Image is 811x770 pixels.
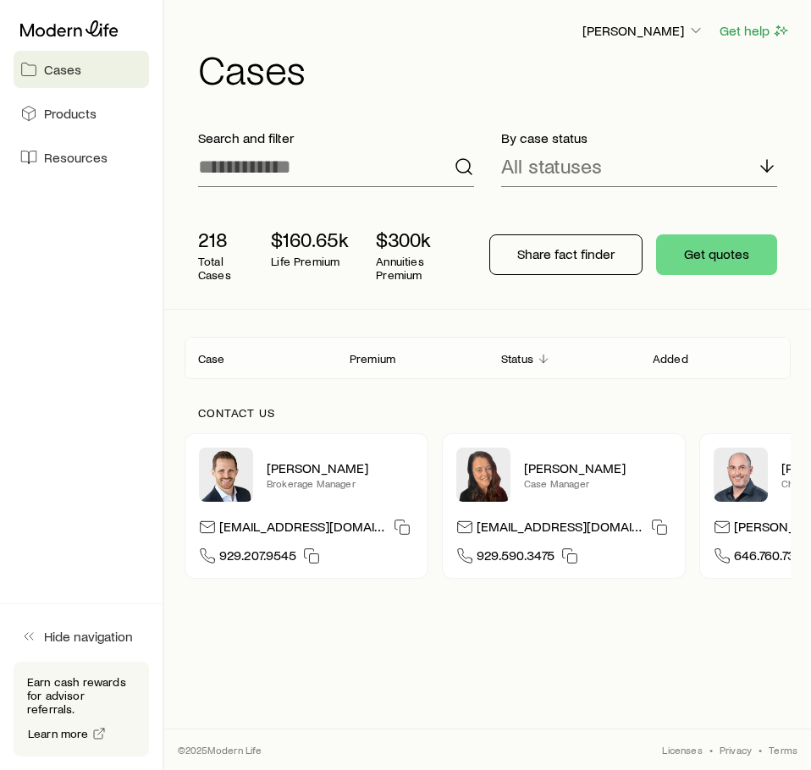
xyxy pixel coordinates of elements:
[28,728,89,740] span: Learn more
[759,743,762,756] span: •
[198,48,791,89] h1: Cases
[178,743,262,756] p: © 2025 Modern Life
[44,149,108,166] span: Resources
[185,337,791,379] div: Client cases
[376,228,449,251] p: $300k
[198,129,474,146] p: Search and filter
[219,518,387,541] p: [EMAIL_ADDRESS][DOMAIN_NAME]
[501,129,777,146] p: By case status
[501,154,602,178] p: All statuses
[709,743,713,756] span: •
[198,228,244,251] p: 218
[734,547,810,569] span: 646.760.7363
[14,662,149,756] div: Earn cash rewards for advisor referrals.Learn more
[44,628,133,645] span: Hide navigation
[27,675,135,716] p: Earn cash rewards for advisor referrals.
[501,352,533,366] p: Status
[219,547,296,569] span: 929.207.9545
[489,234,643,275] button: Share fact finder
[267,459,414,476] p: [PERSON_NAME]
[656,234,777,275] button: Get quotes
[14,51,149,88] a: Cases
[199,448,253,502] img: Nick Weiler
[14,139,149,176] a: Resources
[271,228,349,251] p: $160.65k
[477,547,554,569] span: 929.590.3475
[14,618,149,655] button: Hide navigation
[582,21,705,41] button: [PERSON_NAME]
[350,352,395,366] p: Premium
[44,61,81,78] span: Cases
[720,743,752,756] a: Privacy
[477,518,644,541] p: [EMAIL_ADDRESS][DOMAIN_NAME]
[44,105,97,122] span: Products
[198,352,225,366] p: Case
[662,743,702,756] a: Licenses
[271,255,349,268] p: Life Premium
[653,352,688,366] p: Added
[376,255,449,282] p: Annuities Premium
[719,21,791,41] button: Get help
[14,95,149,132] a: Products
[769,743,797,756] a: Terms
[456,448,510,502] img: Abby McGuigan
[267,476,414,490] p: Brokerage Manager
[524,459,671,476] p: [PERSON_NAME]
[582,22,704,39] p: [PERSON_NAME]
[517,245,615,262] p: Share fact finder
[714,448,768,502] img: Dan Pierson
[198,406,777,420] p: Contact us
[198,255,244,282] p: Total Cases
[524,476,671,490] p: Case Manager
